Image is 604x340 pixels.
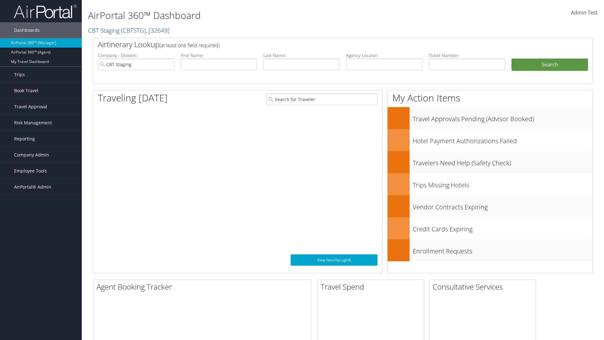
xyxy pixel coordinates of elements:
span: (at least one field required) [159,42,220,49]
h3: Hotel Payment Authorizations Failed [413,133,593,145]
h3: Credit Cards Expiring [413,222,593,234]
a: Admin Test [571,3,598,23]
a: CBT Staging [88,26,170,35]
img: airportal-logo.png [14,4,77,19]
button: Search [512,59,588,71]
label: Last Name: [263,52,340,59]
span: Employee Tools [14,163,47,179]
a: Hotel Payment Authorizations Failed [388,129,593,151]
span: , [ 32649 ] [146,26,170,35]
span: Dashboards [14,22,40,38]
span: Trips [14,67,25,82]
label: Ticket Number: [429,52,505,59]
label: First Name: [181,52,257,59]
a: Enrollment Requests [388,239,593,261]
h2: Airtinerary Lookup [98,39,546,50]
span: Reporting [14,131,35,147]
h2: Travel Spend [321,281,424,292]
h1: Traveling [DATE] [98,91,168,105]
a: Travel Approvals Pending (Advisor Booked) [388,107,593,129]
a: Credit Cards Expiring [388,217,593,239]
span: Company Admin [14,147,49,163]
label: Company - Division: [98,52,174,59]
h3: Enrollment Requests [413,244,593,256]
input: Search for Traveler [266,93,377,105]
span: Travel Approval [14,99,47,115]
h3: Trips Missing Hotels [413,178,593,190]
h3: Travelers Need Help (Safety Check) [413,156,593,167]
h3: Vendor Contracts Expiring [413,200,593,212]
h3: Travel Approvals Pending (Advisor Booked) [413,111,593,123]
label: Agency Locator: [346,52,422,59]
h1: AirPortal 360™ Dashboard [88,9,428,22]
h1: My Action Items [388,91,593,105]
span: Book Travel [14,83,38,99]
a: Vendor Contracts Expiring [388,195,593,217]
a: Travelers Need Help (Safety Check) [388,151,593,173]
a: Trips Missing Hotels [388,173,593,195]
h2: Consultative Services [433,281,536,292]
span: AirPortal® Admin [14,179,51,195]
a: View SecurityLogic® [291,254,377,266]
span: ( CBTSTG ) [121,26,146,35]
span: Risk Management [14,115,52,131]
span: Admin Test [571,9,598,16]
h2: Agent Booking Tracker [97,281,311,292]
